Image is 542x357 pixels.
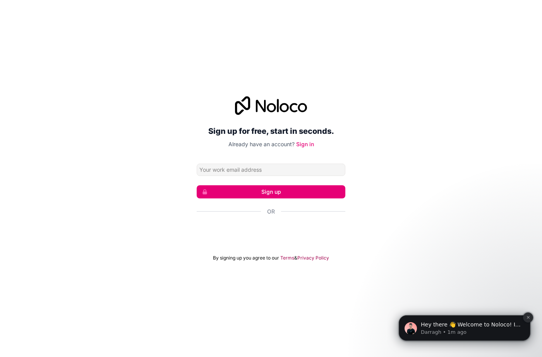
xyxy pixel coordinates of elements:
h2: Sign up for free, start in seconds. [197,124,345,138]
iframe: Intercom notifications message [387,266,542,353]
input: Email address [197,164,345,176]
span: Already have an account? [228,141,295,147]
iframe: Sign in with Google Button [193,224,349,241]
a: Terms [280,255,294,261]
img: Profile image for Darragh [17,56,30,68]
span: By signing up you agree to our [213,255,279,261]
span: Or [267,208,275,215]
div: message notification from Darragh, 1m ago. Hey there 👋 Welcome to Noloco! If you have any questio... [12,49,143,74]
a: Sign in [296,141,314,147]
button: Sign up [197,185,345,198]
a: Privacy Policy [297,255,329,261]
span: Hey there 👋 Welcome to Noloco! If you have any questions, just reply to this message. [GEOGRAPHIC... [34,55,134,84]
span: & [294,255,297,261]
button: Dismiss notification [136,46,146,56]
p: Message from Darragh, sent 1m ago [34,62,134,69]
